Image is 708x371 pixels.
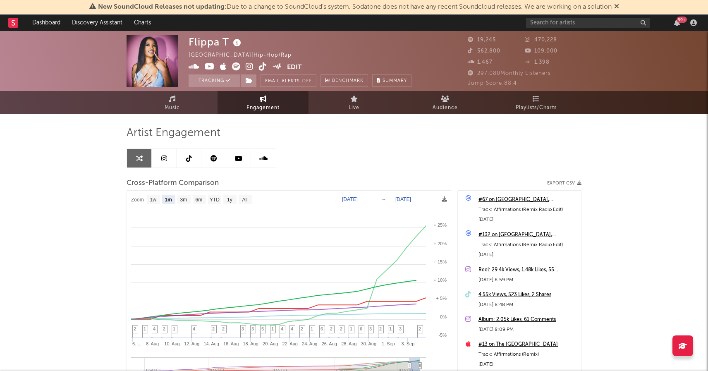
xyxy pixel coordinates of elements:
[478,315,577,325] a: Album: 2.05k Likes, 61 Comments
[340,326,342,331] span: 2
[212,326,215,331] span: 2
[389,326,392,331] span: 1
[478,340,577,349] div: #13 on The [GEOGRAPHIC_DATA]
[164,341,179,346] text: 10. Aug
[261,74,316,87] button: Email AlertsOff
[478,290,577,300] a: 4.55k Views, 523 Likes, 2 Shares
[381,196,386,202] text: →
[478,300,577,310] div: [DATE] 8:48 PM
[98,4,612,10] span: : Due to a change to SoundCloud's system, Sodatone does not have any recent Soundcloud releases. ...
[478,325,577,335] div: [DATE] 8:09 PM
[383,79,407,83] span: Summary
[281,326,283,331] span: 4
[526,18,650,28] input: Search for artists
[434,278,447,282] text: + 10%
[516,103,557,113] span: Playlists/Charts
[150,197,157,203] text: 1w
[478,349,577,359] div: Track: Affirmations (Remix)
[434,259,447,264] text: + 15%
[399,326,402,331] span: 3
[210,197,220,203] text: YTD
[146,341,159,346] text: 8. Aug
[349,103,359,113] span: Live
[402,341,415,346] text: 3. Sep
[322,341,337,346] text: 26. Aug
[434,223,447,227] text: + 25%
[66,14,128,31] a: Discovery Assistant
[309,91,399,114] a: Live
[440,314,447,319] text: 0%
[251,326,254,331] span: 3
[478,240,577,250] div: Track: Affirmations (Remix Radio Edit)
[291,326,293,331] span: 4
[438,333,447,337] text: -5%
[434,241,447,246] text: + 20%
[350,326,352,331] span: 1
[490,91,581,114] a: Playlists/Charts
[478,195,577,205] a: #67 on [GEOGRAPHIC_DATA], [US_STATE], [GEOGRAPHIC_DATA]
[242,326,244,331] span: 3
[361,341,376,346] text: 30. Aug
[301,326,303,331] span: 2
[196,197,203,203] text: 6m
[341,341,356,346] text: 28. Aug
[321,74,368,87] a: Benchmark
[223,341,239,346] text: 16. Aug
[468,81,517,86] span: Jump Score: 88.4
[302,341,317,346] text: 24. Aug
[399,91,490,114] a: Audience
[242,197,247,203] text: All
[98,4,225,10] span: New SoundCloud Releases not updating
[614,4,619,10] span: Dismiss
[436,296,447,301] text: + 5%
[395,196,411,202] text: [DATE]
[246,103,280,113] span: Engagement
[478,359,577,369] div: [DATE]
[311,326,313,331] span: 1
[478,265,577,275] a: Reel: 29.4k Views, 1.48k Likes, 55 Comments
[379,326,382,331] span: 2
[525,48,557,54] span: 109,000
[360,326,362,331] span: 6
[547,181,581,186] button: Export CSV
[263,341,278,346] text: 20. Aug
[321,326,323,331] span: 6
[419,326,421,331] span: 2
[163,326,165,331] span: 2
[127,128,220,138] span: Artist Engagement
[478,215,577,225] div: [DATE]
[468,48,500,54] span: 562,800
[468,71,551,76] span: 297,080 Monthly Listeners
[332,76,364,86] span: Benchmark
[189,35,243,49] div: Flippa T
[433,103,458,113] span: Audience
[271,326,274,331] span: 1
[153,326,155,331] span: 4
[468,60,493,65] span: 1,467
[127,178,219,188] span: Cross-Platform Comparison
[243,341,258,346] text: 18. Aug
[282,341,298,346] text: 22. Aug
[218,91,309,114] a: Engagement
[478,205,577,215] div: Track: Affirmations (Remix Radio Edit)
[165,197,172,203] text: 1m
[193,326,195,331] span: 4
[287,62,302,73] button: Edit
[131,197,144,203] text: Zoom
[144,326,146,331] span: 1
[134,326,136,331] span: 2
[173,326,175,331] span: 1
[677,17,687,23] div: 99 +
[372,74,411,87] button: Summary
[189,74,240,87] button: Tracking
[227,197,232,203] text: 1y
[127,91,218,114] a: Music
[330,326,332,331] span: 2
[478,230,577,240] a: #132 on [GEOGRAPHIC_DATA], [US_STATE], [GEOGRAPHIC_DATA]
[525,37,557,43] span: 470,228
[478,275,577,285] div: [DATE] 8:59 PM
[128,14,157,31] a: Charts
